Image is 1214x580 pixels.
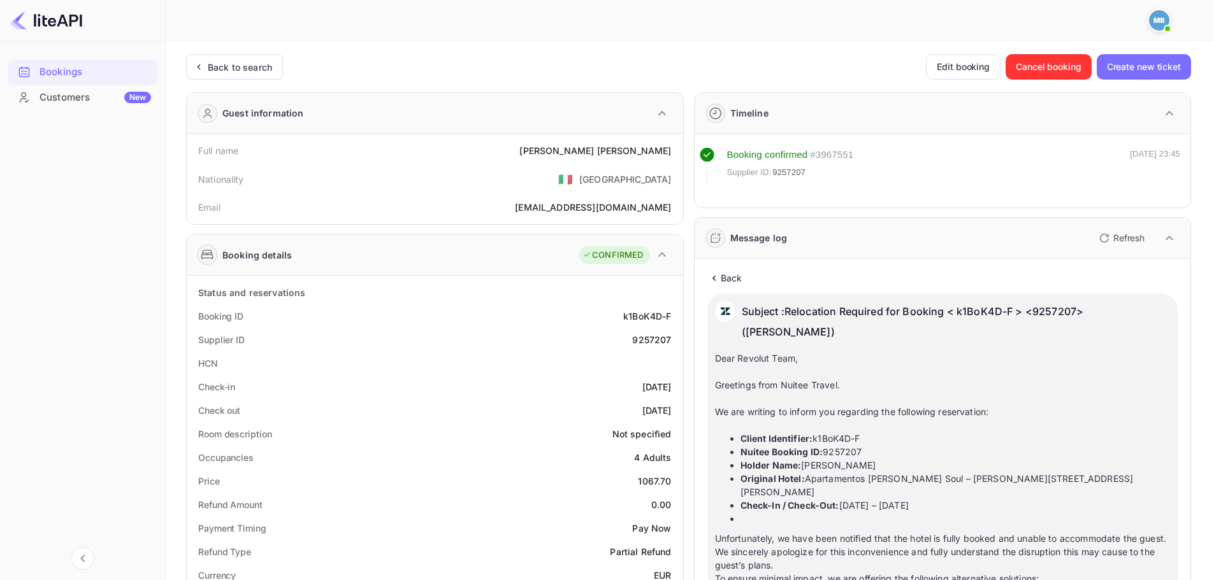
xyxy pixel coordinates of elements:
[741,445,1171,458] li: 9257207
[198,380,235,393] div: Check-in
[634,451,671,464] div: 4 Adults
[198,309,243,323] div: Booking ID
[642,380,672,393] div: [DATE]
[515,201,671,214] div: [EMAIL_ADDRESS][DOMAIN_NAME]
[198,333,245,346] div: Supplier ID
[519,144,671,157] div: [PERSON_NAME] [PERSON_NAME]
[632,521,671,535] div: Pay Now
[198,404,240,417] div: Check out
[730,231,788,244] div: Message log
[8,85,157,110] div: CustomersNew
[198,427,271,441] div: Room description
[198,286,305,299] div: Status and reservations
[582,249,643,262] div: CONFIRMED
[612,427,672,441] div: Not specified
[741,500,839,511] strong: Check-In / Check-Out:
[198,474,220,488] div: Price
[124,92,151,103] div: New
[741,446,823,457] strong: Nuitee Booking ID:
[8,85,157,109] a: CustomersNew
[198,357,218,370] div: HCN
[8,60,157,83] a: Bookings
[727,148,808,162] div: Booking confirmed
[610,545,671,558] div: Partial Refund
[926,54,1001,80] button: Edit booking
[1130,148,1180,185] div: [DATE] 23:45
[741,458,1171,472] li: [PERSON_NAME]
[632,333,671,346] div: 9257207
[10,10,82,31] img: LiteAPI logo
[1006,54,1092,80] button: Cancel booking
[198,498,263,511] div: Refund Amount
[730,106,769,120] div: Timeline
[741,473,805,484] strong: Original Hotel:
[208,60,272,74] div: Back to search
[741,433,813,444] strong: Client Identifier:
[558,167,573,190] span: United States
[198,201,220,214] div: Email
[1149,10,1169,31] img: Mohcine Belkhir
[1113,231,1145,244] p: Refresh
[198,451,254,464] div: Occupancies
[198,144,238,157] div: Full name
[71,547,94,570] button: Collapse navigation
[40,65,151,80] div: Bookings
[741,472,1171,499] li: Apartamentos [PERSON_NAME] Soul – [PERSON_NAME][STREET_ADDRESS][PERSON_NAME]
[772,166,806,179] span: 9257207
[1097,54,1191,80] button: Create new ticket
[651,498,672,511] div: 0.00
[198,545,251,558] div: Refund Type
[198,173,244,186] div: Nationality
[741,460,802,470] strong: Holder Name:
[642,404,672,417] div: [DATE]
[721,271,742,285] p: Back
[198,521,266,535] div: Payment Timing
[810,148,853,162] div: # 3967551
[741,499,1171,512] li: [DATE] – [DATE]
[40,90,151,105] div: Customers
[715,301,735,322] img: AwvSTEc2VUhQAAAAAElFTkSuQmCC
[222,106,304,120] div: Guest information
[8,60,157,85] div: Bookings
[741,432,1171,445] li: k1BoK4D-F
[727,166,772,179] span: Supplier ID:
[1092,228,1150,248] button: Refresh
[638,474,671,488] div: 1067.70
[579,173,672,186] div: [GEOGRAPHIC_DATA]
[623,309,671,323] div: k1BoK4D-F
[222,248,292,262] div: Booking details
[742,301,1171,342] p: Subject : Relocation Required for Booking < k1BoK4D-F > <9257207> ([PERSON_NAME])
